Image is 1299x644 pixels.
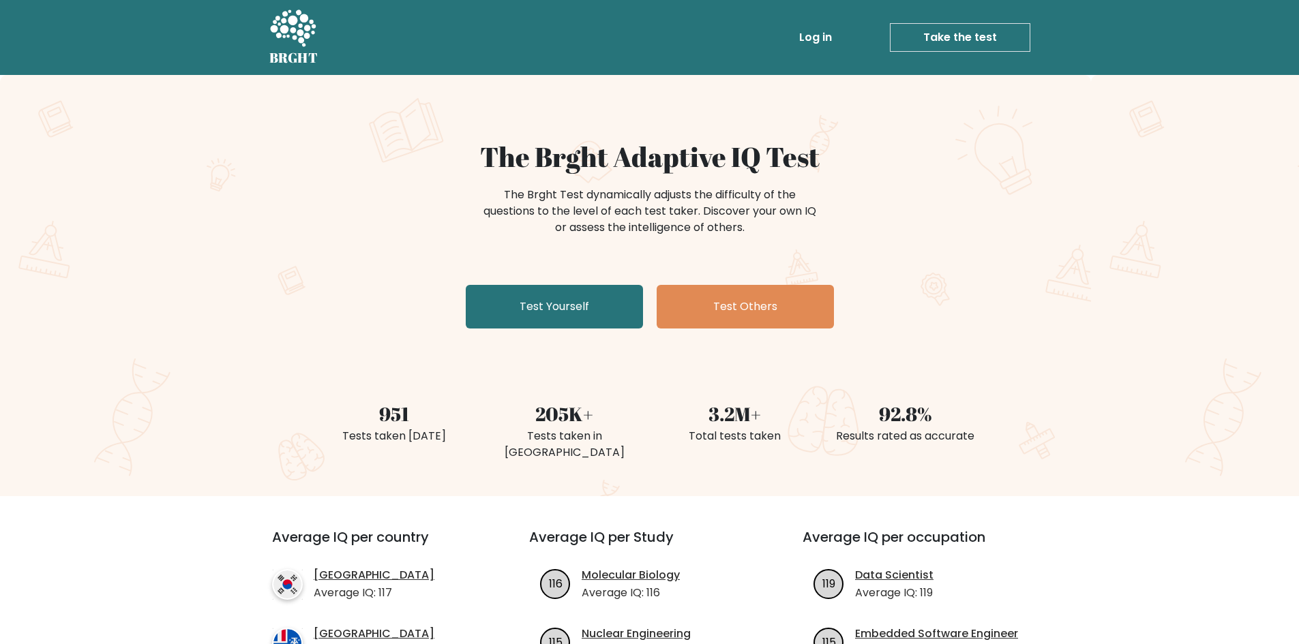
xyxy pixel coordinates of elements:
[317,428,471,444] div: Tests taken [DATE]
[582,585,680,601] p: Average IQ: 116
[822,575,835,591] text: 119
[269,5,318,70] a: BRGHT
[657,285,834,328] a: Test Others
[855,567,934,583] a: Data Scientist
[855,626,1018,642] a: Embedded Software Engineer
[658,428,812,444] div: Total tests taken
[317,140,983,173] h1: The Brght Adaptive IQ Test
[529,529,770,562] h3: Average IQ per Study
[314,567,434,583] a: [GEOGRAPHIC_DATA]
[466,285,643,328] a: Test Yourself
[658,399,812,428] div: 3.2M+
[803,529,1043,562] h3: Average IQ per occupation
[272,529,480,562] h3: Average IQ per country
[488,428,642,461] div: Tests taken in [GEOGRAPHIC_DATA]
[582,626,691,642] a: Nuclear Engineering
[582,567,680,583] a: Molecular Biology
[549,575,563,591] text: 116
[890,23,1030,52] a: Take the test
[314,626,434,642] a: [GEOGRAPHIC_DATA]
[488,399,642,428] div: 205K+
[828,399,983,428] div: 92.8%
[479,187,820,236] div: The Brght Test dynamically adjusts the difficulty of the questions to the level of each test take...
[828,428,983,444] div: Results rated as accurate
[269,50,318,66] h5: BRGHT
[794,24,837,51] a: Log in
[317,399,471,428] div: 951
[272,569,303,600] img: country
[314,585,434,601] p: Average IQ: 117
[855,585,934,601] p: Average IQ: 119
